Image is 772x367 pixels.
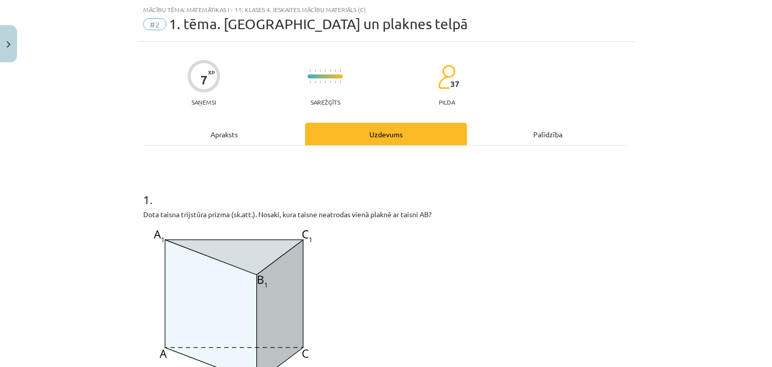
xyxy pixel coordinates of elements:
[143,18,166,30] span: #2
[325,69,326,72] img: icon-short-line-57e1e144782c952c97e751825c79c345078a6d821885a25fce030b3d8c18986b.svg
[208,69,215,75] span: XP
[7,41,11,48] img: icon-close-lesson-0947bae3869378f0d4975bcd49f059093ad1ed9edebbc8119c70593378902aed.svg
[340,69,341,72] img: icon-short-line-57e1e144782c952c97e751825c79c345078a6d821885a25fce030b3d8c18986b.svg
[450,79,459,88] span: 37
[310,69,311,72] img: icon-short-line-57e1e144782c952c97e751825c79c345078a6d821885a25fce030b3d8c18986b.svg
[169,16,468,32] span: 1. tēma. [GEOGRAPHIC_DATA] un plaknes telpā
[330,69,331,72] img: icon-short-line-57e1e144782c952c97e751825c79c345078a6d821885a25fce030b3d8c18986b.svg
[143,6,629,13] div: Mācību tēma: Matemātikas i - 11. klases 4. ieskaites mācību materiāls (c)
[143,209,629,220] p: Dota taisna trijstūra prizma (sk.att.). Nosaki, kura taisne neatrodas vienā plaknē ar taisni AB?
[315,81,316,83] img: icon-short-line-57e1e144782c952c97e751825c79c345078a6d821885a25fce030b3d8c18986b.svg
[439,99,455,106] p: pilda
[340,81,341,83] img: icon-short-line-57e1e144782c952c97e751825c79c345078a6d821885a25fce030b3d8c18986b.svg
[315,69,316,72] img: icon-short-line-57e1e144782c952c97e751825c79c345078a6d821885a25fce030b3d8c18986b.svg
[187,99,220,106] p: Saņemsi
[143,123,305,145] div: Apraksts
[320,69,321,72] img: icon-short-line-57e1e144782c952c97e751825c79c345078a6d821885a25fce030b3d8c18986b.svg
[335,69,336,72] img: icon-short-line-57e1e144782c952c97e751825c79c345078a6d821885a25fce030b3d8c18986b.svg
[438,64,455,89] img: students-c634bb4e5e11cddfef0936a35e636f08e4e9abd3cc4e673bd6f9a4125e45ecb1.svg
[467,123,629,145] div: Palīdzība
[330,81,331,83] img: icon-short-line-57e1e144782c952c97e751825c79c345078a6d821885a25fce030b3d8c18986b.svg
[335,81,336,83] img: icon-short-line-57e1e144782c952c97e751825c79c345078a6d821885a25fce030b3d8c18986b.svg
[320,81,321,83] img: icon-short-line-57e1e144782c952c97e751825c79c345078a6d821885a25fce030b3d8c18986b.svg
[325,81,326,83] img: icon-short-line-57e1e144782c952c97e751825c79c345078a6d821885a25fce030b3d8c18986b.svg
[310,81,311,83] img: icon-short-line-57e1e144782c952c97e751825c79c345078a6d821885a25fce030b3d8c18986b.svg
[311,99,340,106] p: Sarežģīts
[143,175,629,206] h1: 1 .
[201,73,208,87] div: 7
[305,123,467,145] div: Uzdevums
